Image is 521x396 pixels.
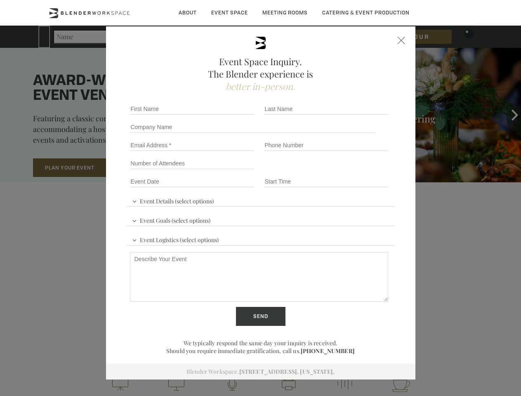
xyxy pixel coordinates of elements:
span: Event Goals (select options) [130,213,212,226]
span: Event Logistics (select options) [130,233,221,245]
input: Company Name [130,121,375,133]
input: First Name [130,103,254,115]
input: Email Address * [130,139,254,151]
input: Start Time [264,176,388,187]
span: Event Details (select options) [130,194,216,206]
input: Last Name [264,103,388,115]
input: Event Date [130,176,254,187]
span: better in-person. [226,80,295,92]
iframe: Chat Widget [372,290,521,396]
a: [STREET_ADDRESS]. [US_STATE]. [239,368,335,375]
input: Phone Number [264,139,388,151]
a: [PHONE_NUMBER] [301,347,355,355]
input: Number of Attendees [130,158,254,169]
input: Send [236,307,285,326]
p: Should you require immediate gratification, call us. [127,347,395,355]
p: We typically respond the same day your inquiry is received. [127,339,395,347]
h2: Event Space Inquiry. The Blender experience is [127,55,395,92]
div: Blender Workspace. [106,364,415,379]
